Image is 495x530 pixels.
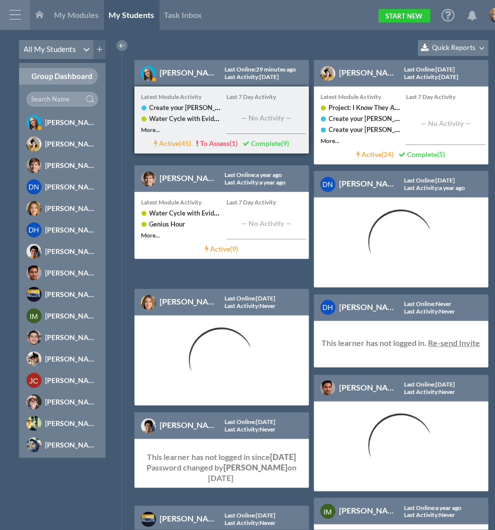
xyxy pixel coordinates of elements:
div: : Never [404,388,455,395]
img: image [26,201,41,216]
img: image [26,416,41,431]
a: [PERSON_NAME] [160,420,223,429]
span: DH [28,226,39,234]
a: [PERSON_NAME] [19,114,106,130]
button: Quick Reports [418,40,488,56]
a: Create your [PERSON_NAME] Talk [329,125,429,133]
a: [PERSON_NAME] [160,513,223,523]
img: image [26,351,41,366]
img: image [141,512,156,527]
a: Complete(9) [242,139,289,147]
a: Re-send Invite [428,338,480,347]
a: Create your [PERSON_NAME] Talk [149,103,250,111]
a: Genius Hour [149,220,185,228]
a: More... [141,231,160,239]
span: IM [323,507,332,516]
span: Last Activity [225,425,258,433]
div: Group Dashboard [19,68,98,84]
div: [PERSON_NAME] [45,310,98,321]
div: : [DATE] [404,66,459,73]
img: image [26,115,41,130]
span: Password changed by on [DATE] [146,462,296,482]
div: [PERSON_NAME] [45,332,98,342]
div: [PERSON_NAME] [45,396,98,407]
img: image [26,287,41,302]
div: : a year ago [225,171,286,178]
div: — No Activity — [406,102,485,145]
img: image [26,330,41,345]
div: Latest Module Activity [141,91,222,102]
a: DH[PERSON_NAME] [19,221,106,238]
a: [PERSON_NAME] Noved [160,296,248,306]
a: [PERSON_NAME] [19,329,106,345]
span: DN [28,183,39,191]
div: : Never [404,511,455,518]
div: [PERSON_NAME] [45,138,98,149]
img: Loading... [181,320,262,401]
a: Water Cycle with Evidence [149,114,228,122]
a: [PERSON_NAME] [160,67,223,77]
div: All My Students [24,44,76,55]
span: Last Activity [404,511,438,518]
img: image [320,380,335,395]
input: Search Name [26,92,98,106]
a: Group Dashboard [19,68,106,84]
a: [PERSON_NAME] [339,178,402,188]
span: Last Activity [404,388,438,395]
img: image [141,295,156,310]
div: Last 7 Day Activity [406,91,485,102]
span: Last Online [404,176,434,184]
div: Last 7 Day Activity [226,197,306,207]
div: [PERSON_NAME] [45,375,98,385]
b: [DATE] [270,452,296,461]
div: : [DATE] [404,381,459,388]
a: [PERSON_NAME] [160,173,223,182]
div: [PERSON_NAME] [45,246,98,256]
span: Last Online [404,300,434,307]
a: [PERSON_NAME] [19,243,106,259]
a: JC[PERSON_NAME] [19,372,106,388]
b: [PERSON_NAME] [223,462,287,472]
img: image [26,136,41,151]
span: Last Online [404,504,434,511]
span: This learner has not logged in since [147,452,296,461]
a: Project: I Know They Are Speeding [329,103,429,111]
a: [PERSON_NAME] [19,350,106,367]
a: [PERSON_NAME] [339,382,402,392]
span: JC [29,376,38,385]
span: My Students [109,10,154,19]
div: : a year ago [404,504,466,511]
span: Last Online [404,65,434,73]
span: Last Online [225,65,255,73]
a: [PERSON_NAME] Noved [19,200,106,216]
a: Water Cycle with Evidence [149,208,228,217]
img: image [26,158,41,173]
div: [PERSON_NAME] [45,418,98,428]
span: Last Activity [225,519,258,526]
div: : [DATE] [225,295,280,302]
span: Last Activity [225,73,258,80]
a: IM[PERSON_NAME] [19,307,106,324]
span: Last Activity [404,184,438,191]
div: Last 7 Day Activity [226,91,306,102]
div: : Never [404,300,456,307]
img: image [26,244,41,259]
a: [PERSON_NAME] [339,505,402,515]
a: [PERSON_NAME] [19,264,106,281]
div: : [DATE] [225,418,280,425]
span: Last Activity [404,307,438,315]
a: [PERSON_NAME] [19,415,106,431]
span: Last Activity [225,178,258,186]
div: [PERSON_NAME] [45,267,98,278]
span: Last Online [404,380,434,388]
div: : [DATE] [404,73,459,80]
div: : Never [225,302,276,309]
span: DN [322,180,333,188]
span: Quick Reports [432,43,475,52]
div: : [DATE] [225,73,279,80]
div: Latest Module Activity [141,197,222,207]
a: [PERSON_NAME] [19,286,106,302]
img: Loading... [361,202,441,283]
div: [PERSON_NAME] [45,181,98,192]
div: Latest Module Activity [321,91,401,102]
